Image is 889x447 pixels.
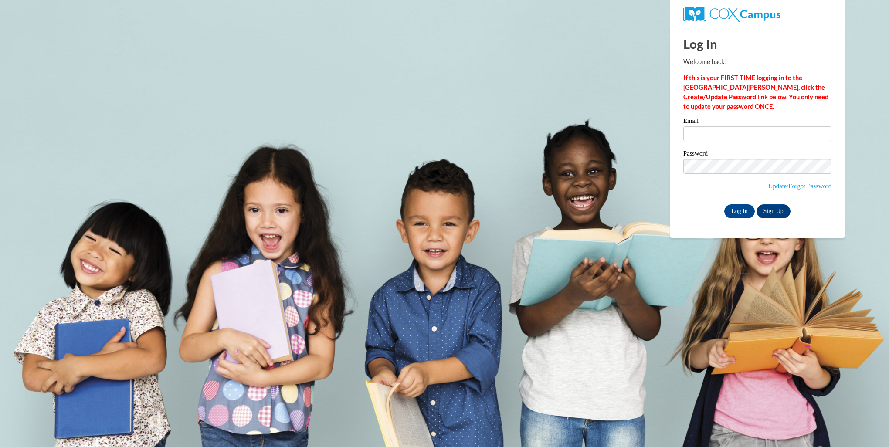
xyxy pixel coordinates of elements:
[683,74,828,110] strong: If this is your FIRST TIME logging in to the [GEOGRAPHIC_DATA][PERSON_NAME], click the Create/Upd...
[683,150,831,159] label: Password
[683,35,831,53] h1: Log In
[768,183,831,190] a: Update/Forgot Password
[724,204,755,218] input: Log In
[683,7,780,22] img: COX Campus
[683,118,831,126] label: Email
[683,57,831,67] p: Welcome back!
[757,204,791,218] a: Sign Up
[683,10,780,17] a: COX Campus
